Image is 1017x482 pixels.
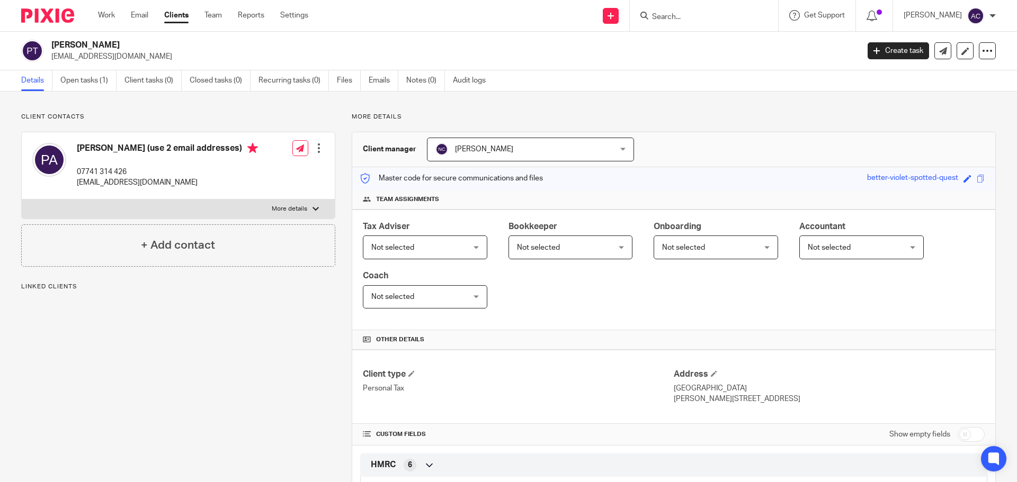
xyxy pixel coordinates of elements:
[376,335,424,344] span: Other details
[141,237,215,253] h4: + Add contact
[363,271,388,280] span: Coach
[363,369,674,380] h4: Client type
[674,383,985,394] p: [GEOGRAPHIC_DATA]
[337,70,361,91] a: Files
[406,70,445,91] a: Notes (0)
[799,222,845,231] span: Accountant
[517,244,560,251] span: Not selected
[363,430,674,439] h4: CUSTOM FIELDS
[51,40,692,51] h2: [PERSON_NAME]
[371,293,414,301] span: Not selected
[654,222,701,231] span: Onboarding
[131,10,148,21] a: Email
[21,283,335,291] p: Linked clients
[651,13,746,22] input: Search
[60,70,117,91] a: Open tasks (1)
[804,12,845,19] span: Get Support
[51,51,852,62] p: [EMAIL_ADDRESS][DOMAIN_NAME]
[21,40,43,62] img: svg%3E
[363,144,416,154] h3: Client manager
[455,145,513,153] span: [PERSON_NAME]
[98,10,115,21] a: Work
[32,143,66,177] img: svg%3E
[662,244,705,251] span: Not selected
[363,383,674,394] p: Personal Tax
[363,222,410,231] span: Tax Adviser
[258,70,329,91] a: Recurring tasks (0)
[371,459,396,470] span: HMRC
[77,177,258,188] p: [EMAIL_ADDRESS][DOMAIN_NAME]
[238,10,264,21] a: Reports
[21,70,52,91] a: Details
[77,167,258,177] p: 07741 314 426
[453,70,494,91] a: Audit logs
[352,113,996,121] p: More details
[369,70,398,91] a: Emails
[808,244,851,251] span: Not selected
[674,369,985,380] h4: Address
[247,143,258,153] i: Primary
[77,143,258,156] h4: [PERSON_NAME] (use 2 email addresses)
[21,113,335,121] p: Client contacts
[889,429,950,440] label: Show empty fields
[124,70,182,91] a: Client tasks (0)
[376,195,439,204] span: Team assignments
[435,143,448,156] img: svg%3E
[21,8,74,23] img: Pixie
[371,244,414,251] span: Not selected
[904,10,962,21] p: [PERSON_NAME]
[508,222,557,231] span: Bookkeeper
[360,173,543,184] p: Master code for secure communications and files
[280,10,308,21] a: Settings
[967,7,984,24] img: svg%3E
[867,172,958,185] div: better-violet-spotted-quest
[868,42,929,59] a: Create task
[408,460,412,470] span: 6
[204,10,222,21] a: Team
[674,394,985,404] p: [PERSON_NAME][STREET_ADDRESS]
[272,205,307,213] p: More details
[190,70,251,91] a: Closed tasks (0)
[164,10,189,21] a: Clients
